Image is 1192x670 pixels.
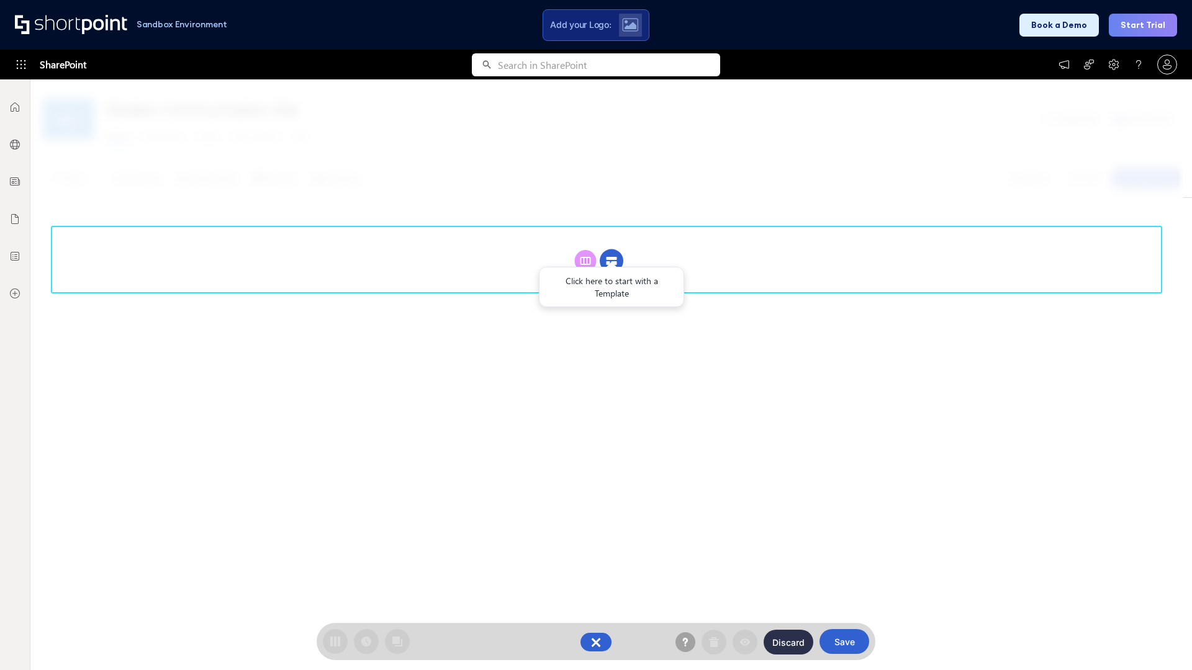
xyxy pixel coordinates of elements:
[498,53,720,76] input: Search in SharePoint
[764,630,813,654] button: Discard
[137,21,227,28] h1: Sandbox Environment
[819,629,869,654] button: Save
[550,19,611,30] span: Add your Logo:
[40,50,86,79] span: SharePoint
[1019,14,1099,37] button: Book a Demo
[1109,14,1177,37] button: Start Trial
[622,18,638,32] img: Upload logo
[1130,610,1192,670] iframe: Chat Widget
